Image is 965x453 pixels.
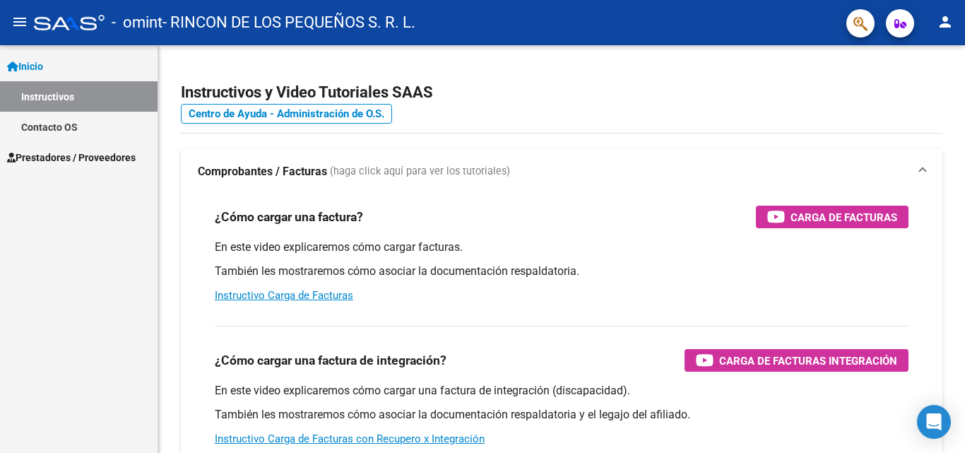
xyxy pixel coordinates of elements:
[7,150,136,165] span: Prestadores / Proveedores
[719,352,897,370] span: Carga de Facturas Integración
[215,289,353,302] a: Instructivo Carga de Facturas
[330,164,510,180] span: (haga click aquí para ver los tutoriales)
[181,149,942,194] mat-expansion-panel-header: Comprobantes / Facturas (haga click aquí para ver los tutoriales)
[198,164,327,180] strong: Comprobantes / Facturas
[215,383,908,399] p: En este video explicaremos cómo cargar una factura de integración (discapacidad).
[112,7,162,38] span: - omint
[11,13,28,30] mat-icon: menu
[162,7,415,38] span: - RINCON DE LOS PEQUEÑOS S. R. L.
[215,351,446,370] h3: ¿Cómo cargar una factura de integración?
[685,349,908,372] button: Carga de Facturas Integración
[181,79,942,106] h2: Instructivos y Video Tutoriales SAAS
[215,433,485,445] a: Instructivo Carga de Facturas con Recupero x Integración
[215,207,363,227] h3: ¿Cómo cargar una factura?
[791,208,897,226] span: Carga de Facturas
[181,104,392,124] a: Centro de Ayuda - Administración de O.S.
[937,13,954,30] mat-icon: person
[756,206,908,228] button: Carga de Facturas
[215,407,908,423] p: También les mostraremos cómo asociar la documentación respaldatoria y el legajo del afiliado.
[215,264,908,279] p: También les mostraremos cómo asociar la documentación respaldatoria.
[7,59,43,74] span: Inicio
[917,405,951,439] div: Open Intercom Messenger
[215,240,908,255] p: En este video explicaremos cómo cargar facturas.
